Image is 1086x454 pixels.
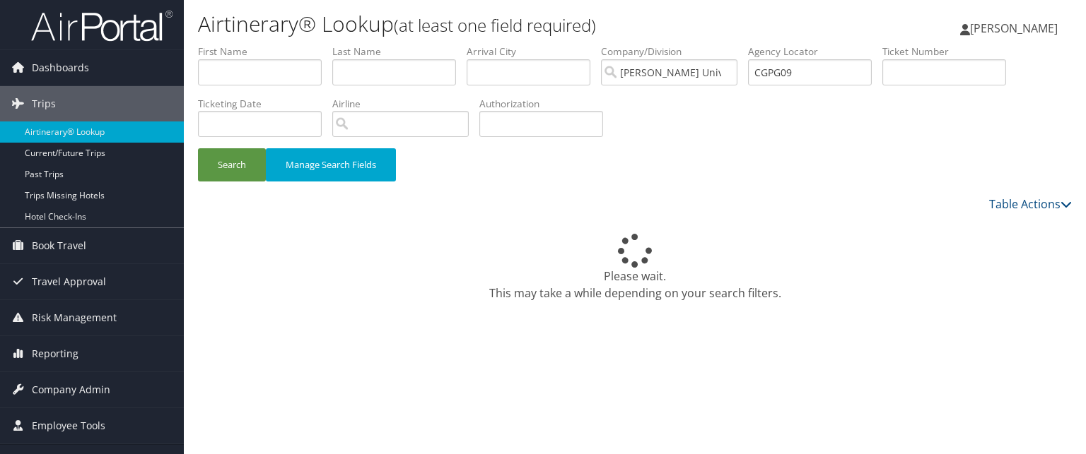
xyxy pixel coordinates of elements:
span: Employee Tools [32,408,105,443]
label: Arrival City [467,44,601,59]
button: Manage Search Fields [266,148,396,181]
h1: Airtinerary® Lookup [198,9,781,39]
div: Please wait. This may take a while depending on your search filters. [198,234,1072,301]
label: Agency Locator [748,44,882,59]
label: Airline [332,97,479,111]
span: Risk Management [32,300,117,335]
label: Last Name [332,44,467,59]
small: (at least one field required) [394,13,596,37]
label: Ticket Number [882,44,1017,59]
span: [PERSON_NAME] [970,20,1058,36]
label: Company/Division [601,44,748,59]
span: Reporting [32,336,78,371]
label: Ticketing Date [198,97,332,111]
span: Trips [32,86,56,121]
label: Authorization [479,97,614,111]
span: Travel Approval [32,264,106,299]
span: Company Admin [32,372,110,407]
span: Book Travel [32,228,86,263]
span: Dashboards [32,50,89,85]
a: [PERSON_NAME] [960,7,1072,49]
label: First Name [198,44,332,59]
img: airportal-logo.png [31,9,173,42]
button: Search [198,148,266,181]
a: Table Actions [989,196,1072,212]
